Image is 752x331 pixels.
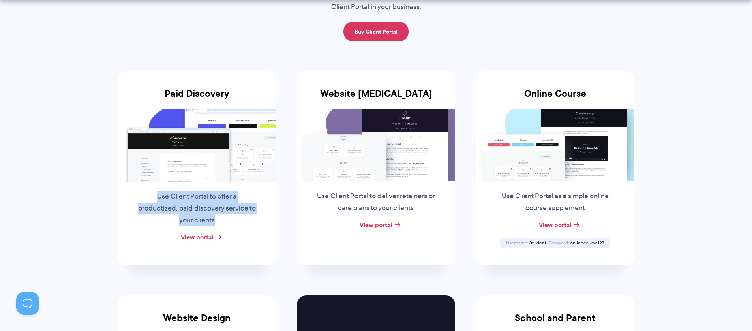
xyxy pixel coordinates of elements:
a: View portal [360,220,392,229]
a: View portal [539,220,571,229]
p: Use Client Portal to deliver retainers or care plans to your clients [316,190,436,214]
a: Buy Client Portal [343,22,409,41]
iframe: Toggle Customer Support [16,292,39,315]
span: Password [549,239,569,246]
h3: Paid Discovery [118,88,276,109]
span: Student [529,239,546,246]
h3: Website [MEDICAL_DATA] [297,88,456,109]
h3: Online Course [476,88,634,109]
span: Username [506,239,528,246]
span: onlinecourse123 [570,239,604,246]
p: Use Client Portal as a simple online course supplement [495,190,615,214]
a: View portal [181,232,213,242]
p: Use Client Portal to offer a productized, paid discovery service to your clients [137,191,257,226]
